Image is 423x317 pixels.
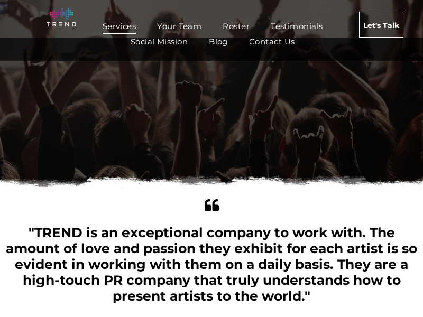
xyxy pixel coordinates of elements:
a: Blog [198,34,238,49]
a: Services [92,18,147,34]
a: Social Mission [120,34,198,49]
img: logo [47,8,76,26]
a: Roster [212,18,260,34]
a: Let's Talk [359,12,403,38]
span: Let's Talk [363,12,399,39]
a: Testimonials [260,18,333,34]
a: Contact Us [238,34,306,49]
span: "TREND is an exceptional company to work with. The amount of love and passion they exhibit for ea... [6,225,417,304]
a: Your Team [146,18,212,34]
